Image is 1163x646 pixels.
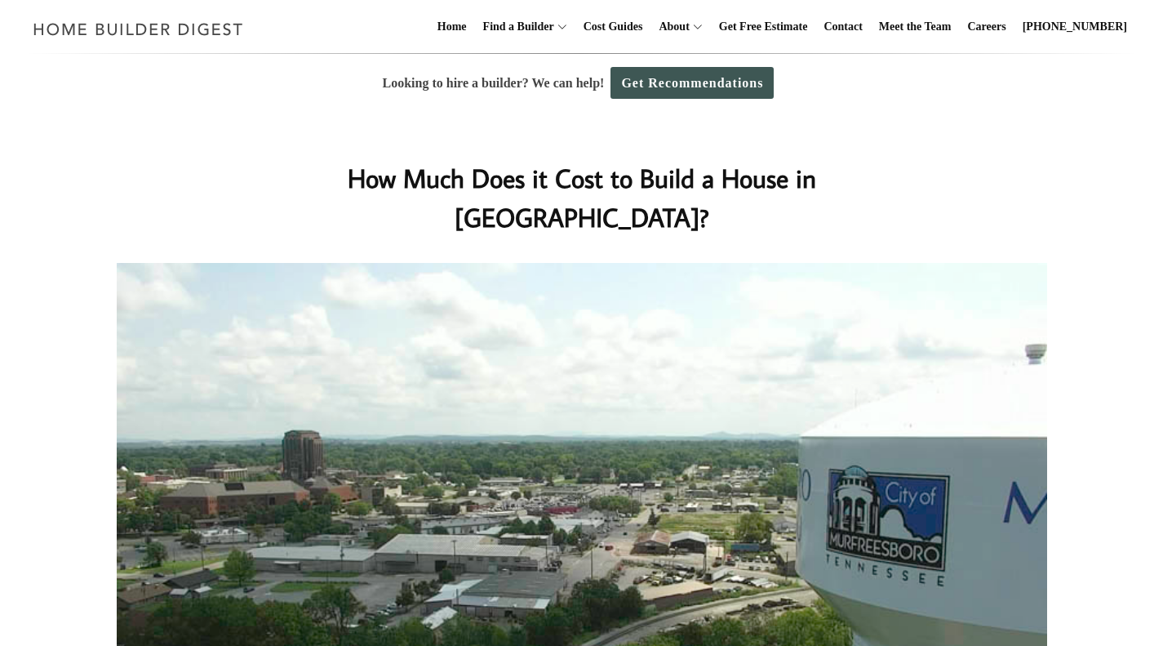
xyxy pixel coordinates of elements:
a: Home [431,1,473,53]
a: About [652,1,689,53]
a: Contact [817,1,868,53]
img: Home Builder Digest [26,13,251,45]
a: [PHONE_NUMBER] [1016,1,1134,53]
a: Get Recommendations [610,67,774,99]
a: Careers [961,1,1013,53]
a: Cost Guides [577,1,650,53]
a: Meet the Team [872,1,958,53]
a: Get Free Estimate [712,1,815,53]
h1: How Much Does it Cost to Build a House in [GEOGRAPHIC_DATA]? [256,158,908,237]
a: Find a Builder [477,1,554,53]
